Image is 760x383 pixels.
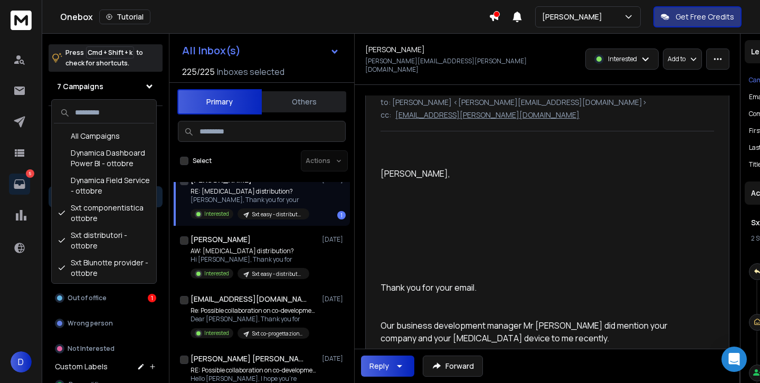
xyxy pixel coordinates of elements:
[68,319,113,328] p: Wrong person
[54,254,154,282] div: Sxt Blunotte provider - ottobre
[252,270,303,278] p: Sxt easy - distributori
[191,234,251,245] h1: [PERSON_NAME]
[99,9,150,24] button: Tutorial
[322,355,346,363] p: [DATE]
[542,12,606,22] p: [PERSON_NAME]
[252,330,303,338] p: Sxt co-progettazione settembre
[191,196,309,204] p: [PERSON_NAME], Thank you for your
[262,90,346,113] button: Others
[68,344,115,353] p: Not Interested
[381,97,714,108] p: to: [PERSON_NAME] <[PERSON_NAME][EMAIL_ADDRESS][DOMAIN_NAME]>
[193,157,212,165] label: Select
[68,294,107,302] p: Out of office
[381,282,477,293] span: Thank you for your email.
[65,47,143,69] p: Press to check for shortcuts.
[191,366,317,375] p: RE: Possible collaboration on co-development
[381,168,450,179] span: [PERSON_NAME],
[668,55,686,63] p: Add to
[322,295,346,303] p: [DATE]
[204,210,229,218] p: Interested
[57,81,103,92] h1: 7 Campaigns
[86,46,134,59] span: Cmd + Shift + k
[11,351,32,372] span: D
[191,375,317,383] p: Hello [PERSON_NAME], I hope you're
[55,361,108,372] h3: Custom Labels
[60,9,489,24] div: Onebox
[381,110,391,120] p: cc:
[608,55,637,63] p: Interested
[148,294,156,302] div: 1
[54,128,154,145] div: All Campaigns
[191,353,307,364] h1: [PERSON_NAME] [PERSON_NAME]
[395,110,579,120] p: [EMAIL_ADDRESS][PERSON_NAME][DOMAIN_NAME]
[191,255,309,264] p: Hi [PERSON_NAME], Thank you for
[365,57,544,74] p: [PERSON_NAME][EMAIL_ADDRESS][PERSON_NAME][DOMAIN_NAME]
[54,199,154,227] div: Sxt componentistica ottobre
[191,307,317,315] p: Re: Possible collaboration on co-development
[191,315,317,323] p: Dear [PERSON_NAME], Thank you for
[337,211,346,219] div: 1
[191,187,309,196] p: RE: [MEDICAL_DATA] distribution?
[423,356,483,377] button: Forward
[26,169,34,178] p: 5
[322,235,346,244] p: [DATE]
[54,172,154,199] div: Dynamica Field Service - ottobre
[721,347,747,372] div: Open Intercom Messenger
[54,227,154,254] div: Sxt distributori - ottobre
[676,12,734,22] p: Get Free Credits
[217,65,284,78] h3: Inboxes selected
[369,361,389,371] div: Reply
[365,44,425,55] h1: [PERSON_NAME]
[204,329,229,337] p: Interested
[182,45,241,56] h1: All Inbox(s)
[204,270,229,277] p: Interested
[182,65,215,78] span: 225 / 225
[252,210,303,218] p: Sxt easy - distributori
[191,294,307,304] h1: [EMAIL_ADDRESS][DOMAIN_NAME]
[177,89,262,114] button: Primary
[191,247,309,255] p: AW: [MEDICAL_DATA] distribution?
[54,145,154,172] div: Dynamica Dashboard Power BI - ottobre
[381,320,669,344] span: Our business development manager Mr [PERSON_NAME] did mention your company and your [MEDICAL_DATA...
[49,114,163,129] h3: Filters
